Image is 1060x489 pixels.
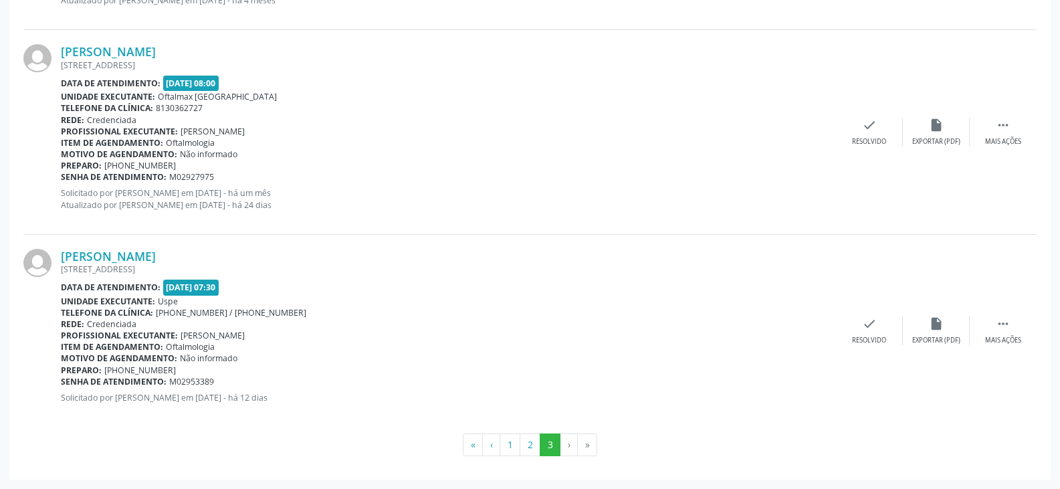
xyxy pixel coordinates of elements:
[929,316,944,331] i: insert_drive_file
[61,137,163,149] b: Item de agendamento:
[912,336,960,345] div: Exportar (PDF)
[61,296,155,307] b: Unidade executante:
[61,126,178,137] b: Profissional executante:
[540,433,560,456] button: Go to page 3
[61,60,836,71] div: [STREET_ADDRESS]
[61,187,836,210] p: Solicitado por [PERSON_NAME] em [DATE] - há um mês Atualizado por [PERSON_NAME] em [DATE] - há 24...
[61,171,167,183] b: Senha de atendimento:
[61,282,161,293] b: Data de atendimento:
[23,249,51,277] img: img
[180,149,237,160] span: Não informado
[61,44,156,59] a: [PERSON_NAME]
[181,330,245,341] span: [PERSON_NAME]
[985,336,1021,345] div: Mais ações
[163,280,219,295] span: [DATE] 07:30
[912,137,960,146] div: Exportar (PDF)
[61,376,167,387] b: Senha de atendimento:
[61,392,836,403] p: Solicitado por [PERSON_NAME] em [DATE] - há 12 dias
[104,160,176,171] span: [PHONE_NUMBER]
[929,118,944,132] i: insert_drive_file
[87,114,136,126] span: Credenciada
[862,316,877,331] i: check
[156,102,203,114] span: 8130362727
[158,296,178,307] span: Uspe
[61,353,177,364] b: Motivo de agendamento:
[166,137,215,149] span: Oftalmologia
[61,78,161,89] b: Data de atendimento:
[163,76,219,91] span: [DATE] 08:00
[862,118,877,132] i: check
[156,307,306,318] span: [PHONE_NUMBER] / [PHONE_NUMBER]
[158,91,277,102] span: Oftalmax [GEOGRAPHIC_DATA]
[996,316,1011,331] i: 
[61,264,836,275] div: [STREET_ADDRESS]
[104,365,176,376] span: [PHONE_NUMBER]
[61,341,163,353] b: Item de agendamento:
[87,318,136,330] span: Credenciada
[181,126,245,137] span: [PERSON_NAME]
[166,341,215,353] span: Oftalmologia
[61,160,102,171] b: Preparo:
[61,330,178,341] b: Profissional executante:
[500,433,520,456] button: Go to page 1
[520,433,540,456] button: Go to page 2
[61,365,102,376] b: Preparo:
[61,149,177,160] b: Motivo de agendamento:
[463,433,483,456] button: Go to first page
[180,353,237,364] span: Não informado
[23,44,51,72] img: img
[61,114,84,126] b: Rede:
[23,433,1037,456] ul: Pagination
[61,318,84,330] b: Rede:
[852,137,886,146] div: Resolvido
[169,171,214,183] span: M02927975
[169,376,214,387] span: M02953389
[852,336,886,345] div: Resolvido
[61,102,153,114] b: Telefone da clínica:
[985,137,1021,146] div: Mais ações
[996,118,1011,132] i: 
[482,433,500,456] button: Go to previous page
[61,91,155,102] b: Unidade executante:
[61,249,156,264] a: [PERSON_NAME]
[61,307,153,318] b: Telefone da clínica:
